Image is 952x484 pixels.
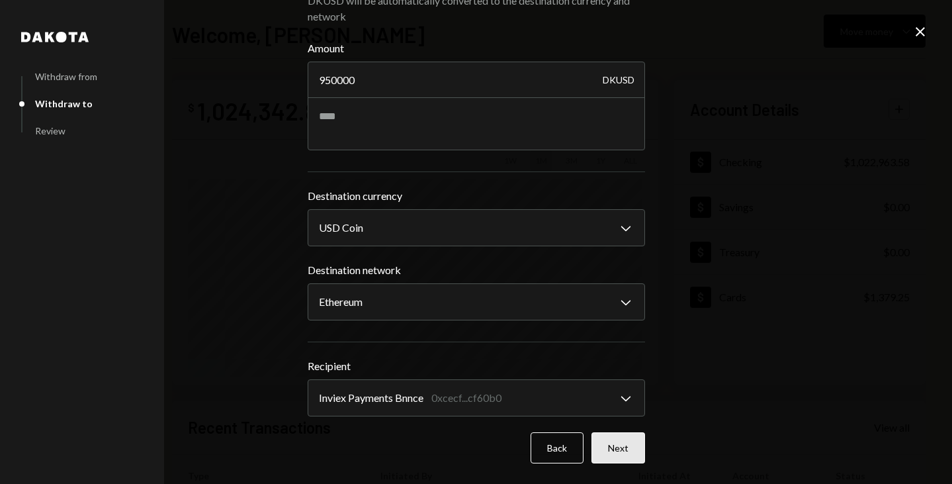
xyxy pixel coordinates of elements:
div: Withdraw to [35,98,93,109]
div: Review [35,125,65,136]
button: Destination currency [308,209,645,246]
div: Withdraw from [35,71,97,82]
label: Recipient [308,358,645,374]
input: Enter amount [308,62,645,99]
button: Destination network [308,283,645,320]
button: Recipient [308,379,645,416]
div: 0xcecf...cf60b0 [431,390,501,406]
button: Next [591,432,645,463]
label: Amount [308,40,645,56]
button: Back [531,432,584,463]
label: Destination network [308,262,645,278]
div: DKUSD [603,62,634,99]
label: Destination currency [308,188,645,204]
